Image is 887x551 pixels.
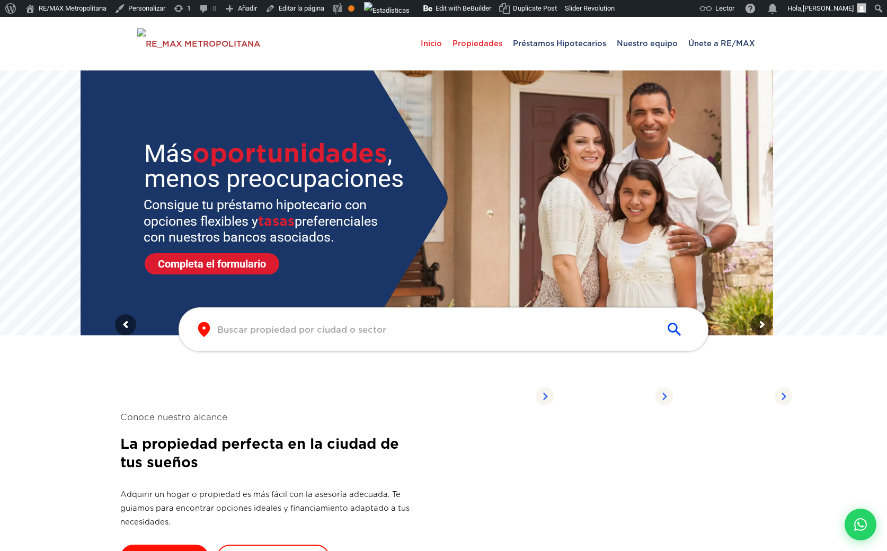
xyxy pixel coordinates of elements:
h2: La propiedad perfecta en la ciudad de tus sueños [120,434,417,472]
span: Préstamos Hipotecarios [508,28,611,59]
span: Slider Revolution [565,4,615,12]
img: Arrow Right [655,387,673,405]
img: RE_MAX METROPOLITANA [137,28,260,60]
a: Propiedades [447,17,508,70]
div: Aceptable [348,5,354,12]
span: Inicio [415,28,447,59]
input: Buscar propiedad por ciudad o sector [217,324,653,336]
img: Arrow Right [536,387,554,405]
sr7-txt: Más , menos preocupaciones [144,141,408,191]
span: Nuestro equipo [611,28,683,59]
a: Completa el formulario [145,253,279,274]
a: Préstamos Hipotecarios [508,17,611,70]
a: RE/MAX Metropolitana [137,17,260,70]
span: Propiedades listadas [567,385,655,408]
span: [PERSON_NAME] [803,4,854,12]
span: oportunidades [192,138,387,168]
span: Propiedades listadas [686,385,774,408]
p: Adquirir un hogar o propiedad es más fácil con la asesoría adecuada. Te guiamos para encontrar op... [120,487,417,529]
span: Únete a RE/MAX [683,28,760,59]
sr7-txt: Consigue tu préstamo hipotecario con opciones flexibles y preferenciales con nuestros bancos asoc... [144,197,387,245]
img: Visitas de 48 horas. Haz clic para ver más estadísticas del sitio. [364,2,410,19]
span: Conoce nuestro alcance [120,411,417,424]
img: Arrow Right [774,387,792,405]
a: Nuestro equipo [611,17,683,70]
a: Únete a RE/MAX [683,17,760,70]
a: Inicio [415,17,447,70]
span: Propiedades listadas [448,385,536,408]
span: tasas [258,213,295,229]
span: Propiedades [447,28,508,59]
